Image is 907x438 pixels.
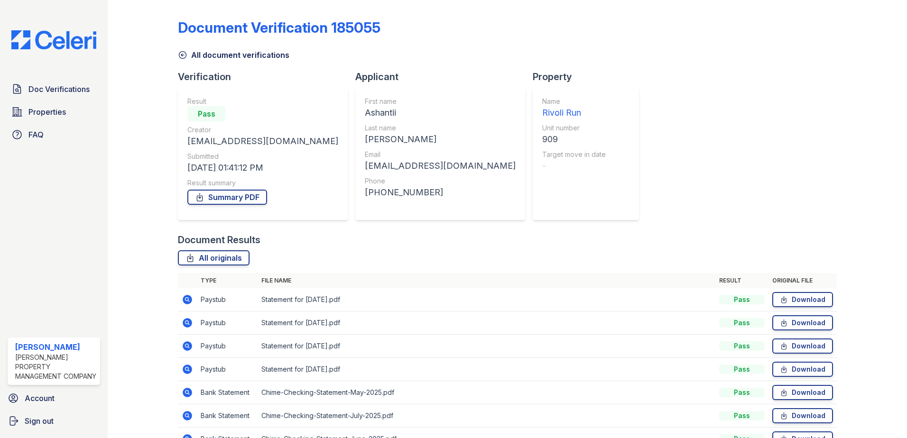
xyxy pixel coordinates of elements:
[178,49,289,61] a: All document verifications
[187,135,338,148] div: [EMAIL_ADDRESS][DOMAIN_NAME]
[187,178,338,188] div: Result summary
[365,123,516,133] div: Last name
[258,358,715,381] td: Statement for [DATE].pdf
[197,381,258,404] td: Bank Statement
[28,83,90,95] span: Doc Verifications
[8,102,100,121] a: Properties
[542,123,606,133] div: Unit number
[365,97,516,106] div: First name
[187,97,338,106] div: Result
[187,106,225,121] div: Pass
[178,250,250,265] a: All originals
[533,70,647,83] div: Property
[768,273,837,288] th: Original file
[197,335,258,358] td: Paystub
[178,19,380,36] div: Document Verification 185055
[542,106,606,119] div: Rivoli Run
[365,176,516,186] div: Phone
[719,365,765,374] div: Pass
[178,70,355,83] div: Verification
[187,152,338,161] div: Submitted
[772,315,833,330] a: Download
[197,358,258,381] td: Paystub
[28,106,66,118] span: Properties
[258,335,715,358] td: Statement for [DATE].pdf
[197,404,258,428] td: Bank Statement
[258,381,715,404] td: Chime-Checking-Statement-May-2025.pdf
[197,311,258,335] td: Paystub
[187,161,338,174] div: [DATE] 01:41:12 PM
[28,129,44,140] span: FAQ
[197,288,258,311] td: Paystub
[772,292,833,307] a: Download
[542,150,606,159] div: Target move in date
[4,411,104,430] a: Sign out
[8,80,100,99] a: Doc Verifications
[187,125,338,135] div: Creator
[365,133,516,146] div: [PERSON_NAME]
[542,97,606,119] a: Name Rivoli Run
[258,288,715,311] td: Statement for [DATE].pdf
[542,133,606,146] div: 909
[542,159,606,173] div: -
[365,186,516,199] div: [PHONE_NUMBER]
[772,385,833,400] a: Download
[258,404,715,428] td: Chime-Checking-Statement-July-2025.pdf
[178,233,260,246] div: Document Results
[772,408,833,423] a: Download
[15,353,96,381] div: [PERSON_NAME] Property Management Company
[355,70,533,83] div: Applicant
[719,341,765,351] div: Pass
[365,150,516,159] div: Email
[187,190,267,205] a: Summary PDF
[258,311,715,335] td: Statement for [DATE].pdf
[4,30,104,49] img: CE_Logo_Blue-a8612792a0a2168367f1c8372b55b34899dd931a85d93a1a3d3e32e68fde9ad4.png
[719,411,765,420] div: Pass
[542,97,606,106] div: Name
[197,273,258,288] th: Type
[365,106,516,119] div: Ashantii
[715,273,768,288] th: Result
[365,159,516,173] div: [EMAIL_ADDRESS][DOMAIN_NAME]
[719,295,765,304] div: Pass
[8,125,100,144] a: FAQ
[258,273,715,288] th: File name
[25,392,55,404] span: Account
[25,415,54,427] span: Sign out
[772,362,833,377] a: Download
[719,318,765,328] div: Pass
[772,338,833,354] a: Download
[719,388,765,397] div: Pass
[15,341,96,353] div: [PERSON_NAME]
[4,389,104,408] a: Account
